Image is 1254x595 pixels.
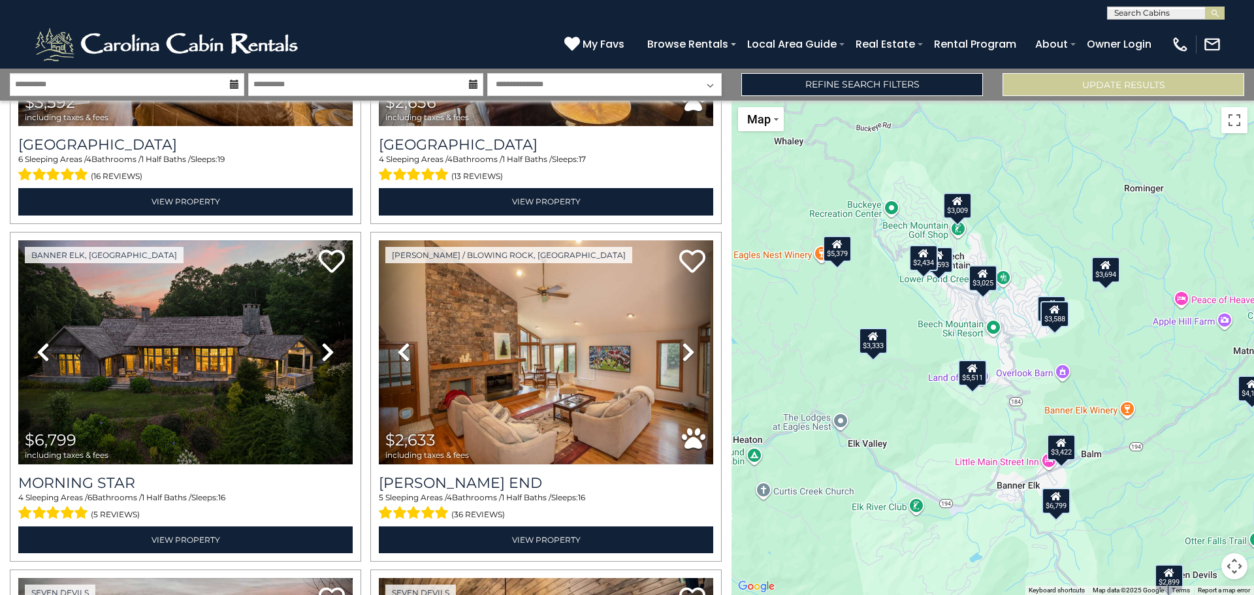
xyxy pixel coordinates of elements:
[641,33,735,56] a: Browse Rentals
[141,154,191,164] span: 1 Half Baths /
[18,492,353,523] div: Sleeping Areas / Bathrooms / Sleeps:
[218,492,225,502] span: 16
[1029,586,1085,595] button: Keyboard shortcuts
[1221,107,1247,133] button: Toggle fullscreen view
[823,235,852,261] div: $5,379
[379,240,713,464] img: thumbnail_163280322.jpeg
[1221,553,1247,579] button: Map camera controls
[1003,73,1244,96] button: Update Results
[385,93,436,112] span: $2,656
[86,154,91,164] span: 4
[379,492,713,523] div: Sleeping Areas / Bathrooms / Sleeps:
[735,578,778,595] a: Open this area in Google Maps (opens a new window)
[1203,35,1221,54] img: mail-regular-white.png
[142,492,191,502] span: 1 Half Baths /
[859,328,888,354] div: $3,333
[741,33,843,56] a: Local Area Guide
[502,154,552,164] span: 1 Half Baths /
[1037,295,1066,321] div: $5,843
[319,248,345,276] a: Add to favorites
[25,451,108,459] span: including taxes & fees
[379,154,384,164] span: 4
[969,265,997,291] div: $3,025
[747,112,771,126] span: Map
[1093,587,1164,594] span: Map data ©2025 Google
[579,154,586,164] span: 17
[379,474,713,492] a: [PERSON_NAME] End
[18,153,353,185] div: Sleeping Areas / Bathrooms / Sleeps:
[1091,257,1120,283] div: $3,694
[1171,35,1189,54] img: phone-regular-white.png
[379,492,383,502] span: 5
[18,474,353,492] a: Morning Star
[91,168,142,185] span: (16 reviews)
[583,36,624,52] span: My Favs
[18,188,353,215] a: View Property
[927,33,1023,56] a: Rental Program
[385,430,436,449] span: $2,633
[849,33,922,56] a: Real Estate
[385,113,469,121] span: including taxes & fees
[1040,300,1069,327] div: $3,588
[447,154,453,164] span: 4
[1047,434,1076,460] div: $3,422
[379,188,713,215] a: View Property
[1155,564,1183,590] div: $2,899
[18,526,353,553] a: View Property
[943,192,972,218] div: $3,009
[735,578,778,595] img: Google
[33,25,304,64] img: White-1-2.png
[379,136,713,153] h3: Cucumber Tree Lodge
[379,526,713,553] a: View Property
[385,247,632,263] a: [PERSON_NAME] / Blowing Rock, [GEOGRAPHIC_DATA]
[379,474,713,492] h3: Moss End
[18,154,23,164] span: 6
[679,248,705,276] a: Add to favorites
[25,247,184,263] a: Banner Elk, [GEOGRAPHIC_DATA]
[451,168,503,185] span: (13 reviews)
[451,506,505,523] span: (36 reviews)
[578,492,585,502] span: 16
[217,154,225,164] span: 19
[18,240,353,464] img: thumbnail_163276265.jpeg
[91,506,140,523] span: (5 reviews)
[1080,33,1158,56] a: Owner Login
[385,451,469,459] span: including taxes & fees
[379,153,713,185] div: Sleeping Areas / Bathrooms / Sleeps:
[18,492,24,502] span: 4
[88,492,92,502] span: 6
[18,136,353,153] a: [GEOGRAPHIC_DATA]
[564,36,628,53] a: My Favs
[25,113,108,121] span: including taxes & fees
[25,430,76,449] span: $6,799
[924,246,953,272] div: $3,593
[1172,587,1190,594] a: Terms (opens in new tab)
[741,73,983,96] a: Refine Search Filters
[1029,33,1074,56] a: About
[447,492,452,502] span: 4
[379,136,713,153] a: [GEOGRAPHIC_DATA]
[25,93,75,112] span: $3,592
[1042,487,1070,513] div: $6,799
[502,492,551,502] span: 1 Half Baths /
[18,136,353,153] h3: Lake Haven Lodge
[1198,587,1250,594] a: Report a map error
[738,107,784,131] button: Change map style
[958,359,987,385] div: $5,511
[909,245,938,271] div: $2,434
